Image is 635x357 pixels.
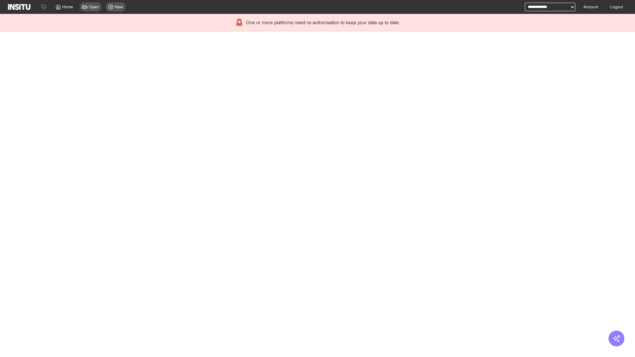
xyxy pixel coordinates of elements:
[89,4,99,10] span: Open
[115,4,123,10] span: New
[246,19,400,26] span: One or more platforms need re-authorisation to keep your data up to date.
[8,4,30,10] img: Logo
[235,18,243,27] div: 🚨
[62,4,73,10] span: Home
